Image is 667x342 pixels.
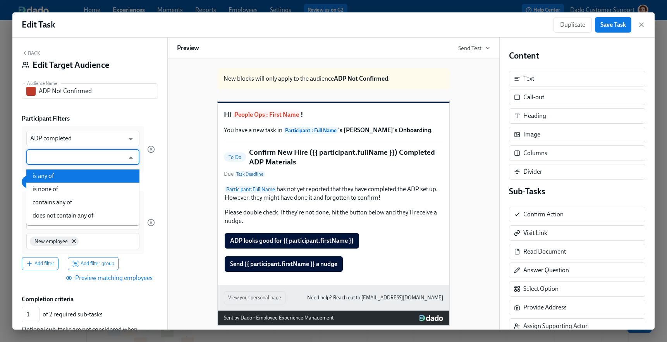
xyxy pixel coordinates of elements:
label: Completion criteria [22,295,74,304]
h4: Edit Target Audience [33,59,109,71]
button: Save Task [595,17,631,33]
div: Heading [523,112,546,120]
div: Divider [523,168,542,176]
span: New employee [30,238,72,244]
strong: ADP Not Confirmed [334,75,388,82]
div: Columns [509,145,645,161]
div: Answer Question [523,266,569,275]
div: Text [523,74,534,83]
label: Participant Filters [22,114,70,123]
div: Call-out [523,93,544,102]
img: Dado [419,315,443,321]
span: Duplicate [560,21,585,29]
h1: Hi ! [224,109,443,120]
div: Provide Address [509,300,645,315]
span: To Do [224,154,246,160]
button: Preview matching employees [62,270,158,286]
h4: Sub-Tasks [509,186,645,197]
span: Task Deadline [235,171,265,177]
button: Add filter [22,257,58,270]
button: Add filter group [68,257,119,270]
div: Visit Link [509,225,645,241]
button: Close [125,152,137,164]
span: Participant : Full Name [284,127,338,134]
div: New employee [30,237,79,246]
h6: Preview [177,44,199,52]
span: Add filter [26,260,54,268]
span: Save Task [600,21,626,29]
div: Provide Address [523,303,567,312]
div: Sent by Dado - Employee Experience Management [224,314,333,322]
div: Divider [509,164,645,180]
div: Read Document [509,244,645,259]
div: Select Option [523,285,559,293]
div: Read Document [523,247,566,256]
input: Enter a name [39,83,158,99]
strong: 's [PERSON_NAME]'s Onboarding [284,126,431,134]
div: Confirm Action [523,210,564,219]
button: AND [22,176,46,188]
h4: Content [509,50,645,62]
span: Due [224,170,265,178]
div: Confirm Action [509,207,645,222]
div: Image [509,127,645,142]
div: Assign Supporting Actor [523,322,588,330]
div: ADP looks good for {{ participant.firstName }} [224,232,443,249]
a: Need help? Reach out to [EMAIL_ADDRESS][DOMAIN_NAME] [307,294,443,302]
button: Back [22,50,40,56]
span: New blocks will only apply to the audience . [223,75,390,82]
span: Preview matching employees [67,274,153,282]
li: is any of [26,169,139,183]
div: Assign Supporting Actor [509,318,645,334]
span: Add filter group [72,260,114,268]
span: Optional sub-tasks are not considered when determining whether the task is complete. [22,326,138,342]
div: Select Option [509,281,645,297]
div: Columns [523,149,547,157]
div: Heading [509,108,645,124]
div: Answer Question [509,263,645,278]
button: Send Test [458,44,490,52]
div: Call-out [509,90,645,105]
h5: Confirm New Hire ({{ participant.fullName }}) Completed ADP Materials [249,147,443,167]
p: You have a new task in . [224,126,443,135]
span: View your personal page [228,294,281,302]
h1: Edit Task [22,19,55,31]
li: contains any of [26,196,139,209]
li: does not contain any of [26,209,139,222]
div: Visit Link [523,229,547,237]
button: Duplicate [554,17,592,33]
div: Text [509,71,645,86]
div: Send {{ participant.firstName }} a nudge [224,256,443,273]
span: People Ops : First Name [233,111,301,119]
li: is none of [26,183,139,196]
div: Image [523,130,540,139]
div: of 2 required sub-tasks [43,310,155,319]
div: Participant:Full Namehas not yet reported that they have completed the ADP set up. However, they ... [224,184,443,226]
button: View your personal page [224,291,285,304]
button: Open [125,133,137,145]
